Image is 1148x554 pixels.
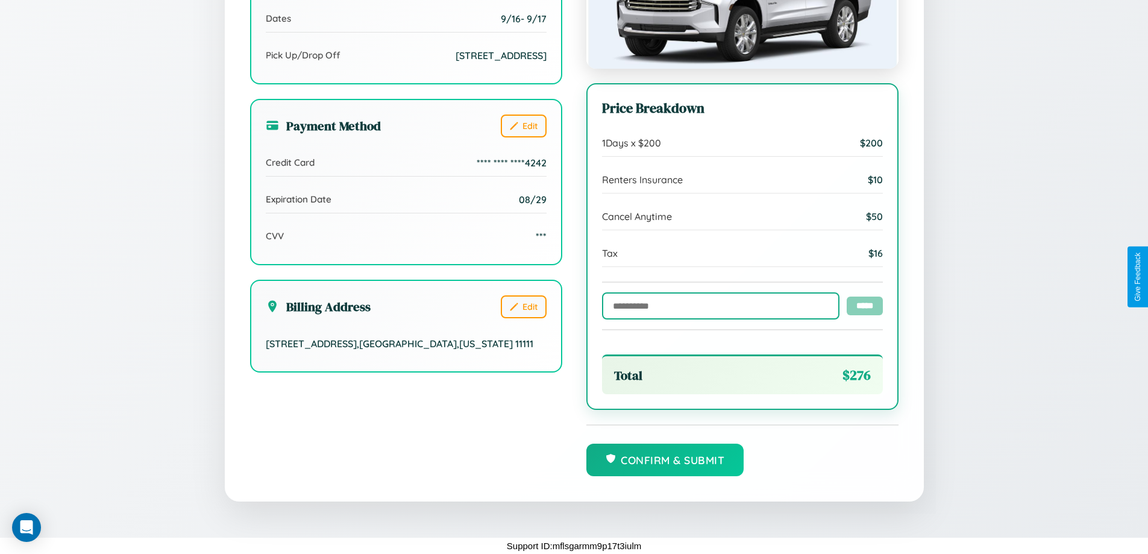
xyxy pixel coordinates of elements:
span: Tax [602,247,618,259]
button: Confirm & Submit [586,444,744,476]
h3: Price Breakdown [602,99,883,118]
span: 9 / 16 - 9 / 17 [501,13,547,25]
span: $ 10 [868,174,883,186]
span: Expiration Date [266,194,331,205]
button: Edit [501,115,547,137]
p: Support ID: mflsgarmm9p17t3iulm [507,538,641,554]
span: Credit Card [266,157,315,168]
span: 08/29 [519,194,547,206]
span: [STREET_ADDRESS] [456,49,547,61]
span: Cancel Anytime [602,210,672,222]
span: Renters Insurance [602,174,683,186]
h3: Payment Method [266,117,381,134]
span: $ 50 [866,210,883,222]
button: Edit [501,295,547,318]
div: Give Feedback [1134,253,1142,301]
span: CVV [266,230,284,242]
span: [STREET_ADDRESS] , [GEOGRAPHIC_DATA] , [US_STATE] 11111 [266,338,533,350]
span: Dates [266,13,291,24]
span: 1 Days x $ 200 [602,137,661,149]
h3: Billing Address [266,298,371,315]
div: Open Intercom Messenger [12,513,41,542]
span: Total [614,367,642,384]
span: $ 16 [868,247,883,259]
span: $ 276 [842,366,871,385]
span: Pick Up/Drop Off [266,49,340,61]
span: $ 200 [860,137,883,149]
